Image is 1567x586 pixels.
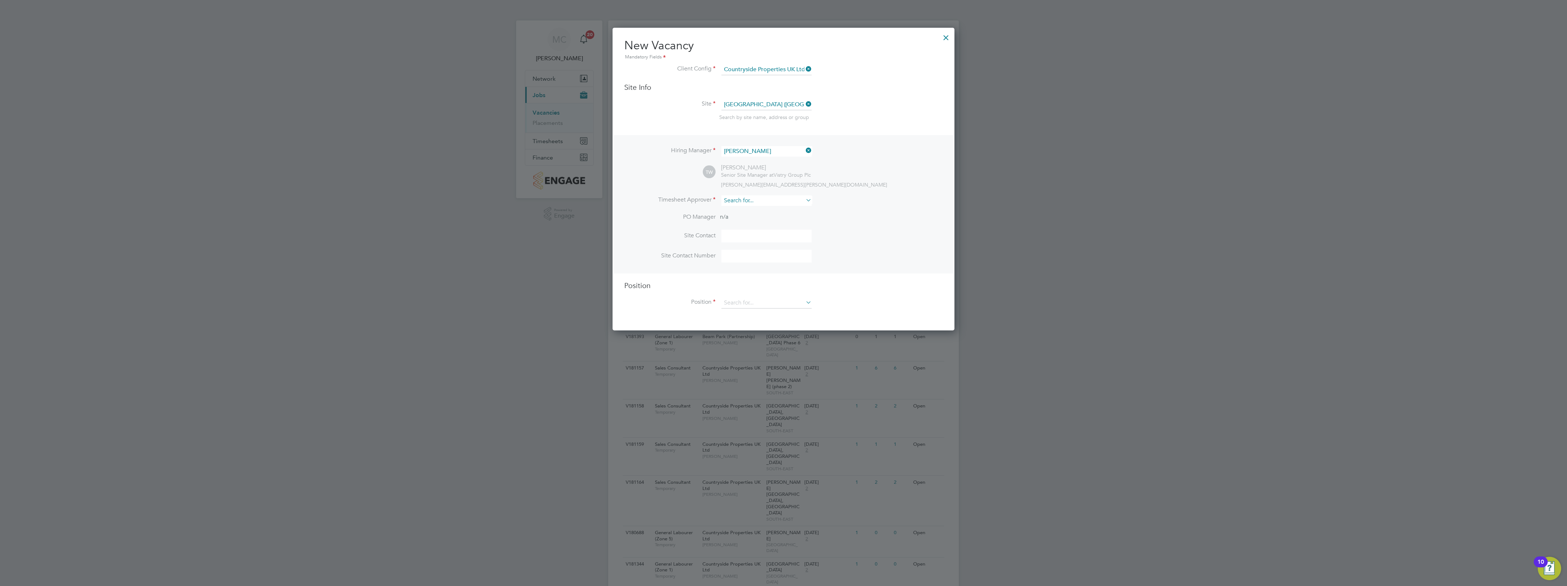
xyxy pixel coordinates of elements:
[624,232,716,240] label: Site Contact
[719,114,809,120] span: Search by site name, address or group
[624,252,716,260] label: Site Contact Number
[721,64,812,75] input: Search for...
[721,99,812,110] input: Search for...
[624,38,943,61] h2: New Vacancy
[721,298,812,309] input: Search for...
[721,195,812,206] input: Search for...
[624,65,716,73] label: Client Config
[721,172,811,178] div: Vistry Group Plc
[624,53,943,61] div: Mandatory Fields
[703,166,716,179] span: TW
[624,100,716,108] label: Site
[721,181,887,188] span: [PERSON_NAME][EMAIL_ADDRESS][PERSON_NAME][DOMAIN_NAME]
[624,298,716,306] label: Position
[624,83,943,92] h3: Site Info
[721,172,774,178] span: Senior Site Manager at
[624,213,716,221] label: PO Manager
[720,213,728,221] span: n/a
[624,147,716,154] label: Hiring Manager
[721,146,812,157] input: Search for...
[624,196,716,204] label: Timesheet Approver
[1538,557,1561,580] button: Open Resource Center, 10 new notifications
[624,281,943,290] h3: Position
[1537,562,1544,571] div: 10
[721,164,811,172] div: [PERSON_NAME]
